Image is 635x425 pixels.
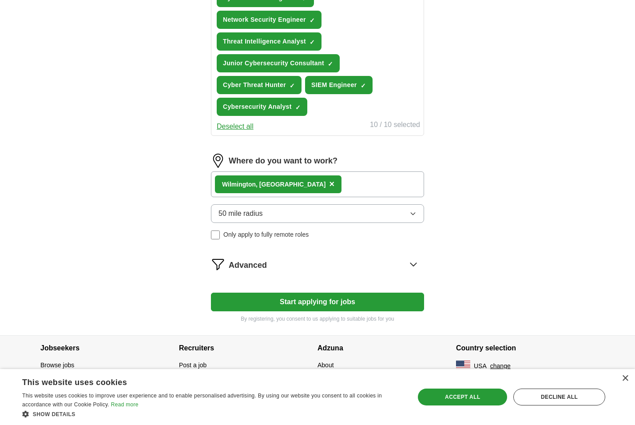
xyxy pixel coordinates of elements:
button: Deselect all [217,121,254,132]
button: change [490,361,511,371]
span: ✓ [361,82,366,89]
p: By registering, you consent to us applying to suitable jobs for you [211,315,424,323]
img: filter [211,257,225,271]
button: Cyber Threat Hunter✓ [217,76,302,94]
span: ✓ [310,17,315,24]
button: Network Security Engineer✓ [217,11,321,29]
label: Where do you want to work? [229,155,337,167]
span: Threat Intelligence Analyst [223,37,306,46]
span: Network Security Engineer [223,15,306,24]
div: Close [622,375,628,382]
div: Show details [22,409,403,418]
span: ✓ [310,39,315,46]
a: About [317,361,334,369]
img: location.png [211,154,225,168]
strong: Wilmington [222,181,256,188]
span: Only apply to fully remote roles [223,230,309,239]
button: Start applying for jobs [211,293,424,311]
span: USA [474,361,487,371]
span: This website uses cookies to improve user experience and to enable personalised advertising. By u... [22,393,382,408]
span: 50 mile radius [218,208,263,219]
span: Junior Cybersecurity Consultant [223,59,324,68]
span: SIEM Engineer [311,80,357,90]
h4: Country selection [456,336,595,361]
span: ✓ [295,104,301,111]
span: Cybersecurity Analyst [223,102,292,111]
a: Read more, opens a new window [111,401,139,408]
span: ✓ [328,60,333,68]
button: 50 mile radius [211,204,424,223]
button: Junior Cybersecurity Consultant✓ [217,54,340,72]
div: Accept all [418,389,507,405]
button: × [329,178,334,191]
button: SIEM Engineer✓ [305,76,373,94]
div: , [GEOGRAPHIC_DATA] [222,180,325,189]
input: Only apply to fully remote roles [211,230,220,239]
span: ✓ [290,82,295,89]
a: Browse jobs [40,361,74,369]
span: × [329,179,334,189]
img: US flag [456,361,470,371]
div: This website uses cookies [22,374,381,388]
span: Advanced [229,259,267,271]
span: Cyber Threat Hunter [223,80,286,90]
a: Post a job [179,361,206,369]
div: Decline all [513,389,605,405]
div: 10 / 10 selected [370,119,420,132]
button: Threat Intelligence Analyst✓ [217,32,321,51]
button: Cybersecurity Analyst✓ [217,98,307,116]
span: Show details [33,411,75,417]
